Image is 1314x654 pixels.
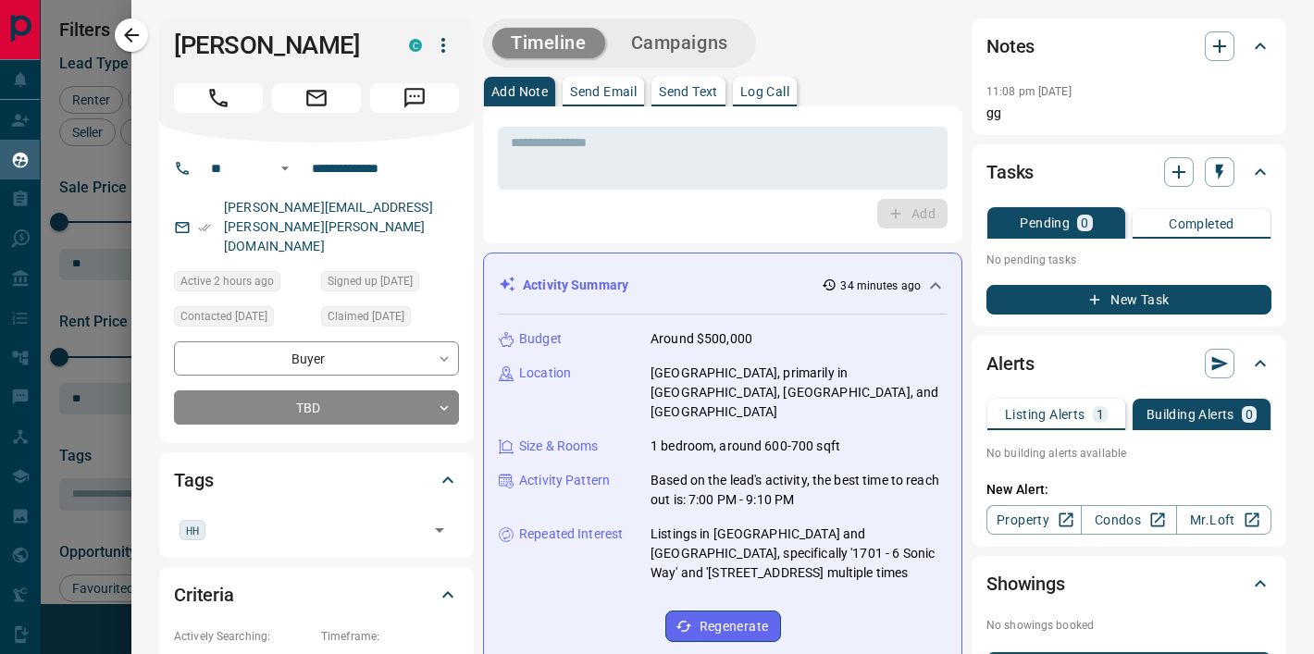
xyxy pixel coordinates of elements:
button: Timeline [492,28,605,58]
span: Signed up [DATE] [328,272,413,290]
div: Tasks [986,150,1271,194]
button: Campaigns [613,28,747,58]
p: Actively Searching: [174,628,312,645]
div: Notes [986,24,1271,68]
p: Size & Rooms [519,437,599,456]
p: Repeated Interest [519,524,623,544]
svg: Email Verified [198,221,211,234]
span: Email [272,83,361,113]
a: Property [986,505,1082,535]
h2: Notes [986,31,1035,61]
div: Activity Summary34 minutes ago [499,268,947,302]
p: Timeframe: [321,628,459,645]
button: Open [274,157,296,179]
button: Regenerate [665,611,781,642]
span: Active 2 hours ago [180,272,274,290]
button: Open [427,517,452,543]
h2: Tasks [986,157,1034,187]
p: Add Note [491,85,548,98]
div: Tags [174,458,459,502]
p: gg [986,104,1271,123]
p: Location [519,364,571,383]
h2: Tags [174,465,213,495]
div: Alerts [986,341,1271,386]
span: Message [370,83,459,113]
h1: [PERSON_NAME] [174,31,381,60]
p: 1 bedroom, around 600-700 sqft [651,437,840,456]
h2: Alerts [986,349,1035,378]
div: Mon Jul 21 2025 [174,306,312,332]
p: New Alert: [986,480,1271,500]
div: Buyer [174,341,459,376]
p: Activity Pattern [519,471,610,490]
div: Sun Jul 21 2024 [321,271,459,297]
div: condos.ca [409,39,422,52]
button: New Task [986,285,1271,315]
p: Around $500,000 [651,329,752,349]
span: Call [174,83,263,113]
p: Based on the lead's activity, the best time to reach out is: 7:00 PM - 9:10 PM [651,471,947,510]
h2: Showings [986,569,1065,598]
p: Completed [1169,217,1234,230]
div: Criteria [174,573,459,617]
span: Contacted [DATE] [180,307,267,326]
p: No showings booked [986,617,1271,634]
div: Showings [986,561,1271,606]
p: Activity Summary [523,276,628,295]
div: Wed Jul 16 2025 [321,306,459,332]
p: Pending [1020,216,1070,229]
span: Claimed [DATE] [328,307,404,326]
p: Send Email [570,85,637,98]
p: 0 [1246,408,1253,421]
p: [GEOGRAPHIC_DATA], primarily in [GEOGRAPHIC_DATA], [GEOGRAPHIC_DATA], and [GEOGRAPHIC_DATA] [651,364,947,422]
p: Listing Alerts [1005,408,1085,421]
p: 34 minutes ago [840,278,921,294]
p: 1 [1097,408,1104,421]
a: Condos [1081,505,1176,535]
p: Listings in [GEOGRAPHIC_DATA] and [GEOGRAPHIC_DATA], specifically '1701 - 6 Sonic Way' and '[STRE... [651,524,947,583]
a: Mr.Loft [1176,505,1271,535]
h2: Criteria [174,580,234,610]
p: 0 [1081,216,1088,229]
p: No pending tasks [986,246,1271,274]
p: Building Alerts [1147,408,1234,421]
p: No building alerts available [986,445,1271,462]
div: TBD [174,390,459,425]
a: [PERSON_NAME][EMAIL_ADDRESS][PERSON_NAME][PERSON_NAME][DOMAIN_NAME] [224,200,433,253]
p: Send Text [659,85,718,98]
p: Budget [519,329,562,349]
span: HH [186,521,199,539]
p: Log Call [740,85,789,98]
div: Sun Aug 17 2025 [174,271,312,297]
p: 11:08 pm [DATE] [986,85,1072,98]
